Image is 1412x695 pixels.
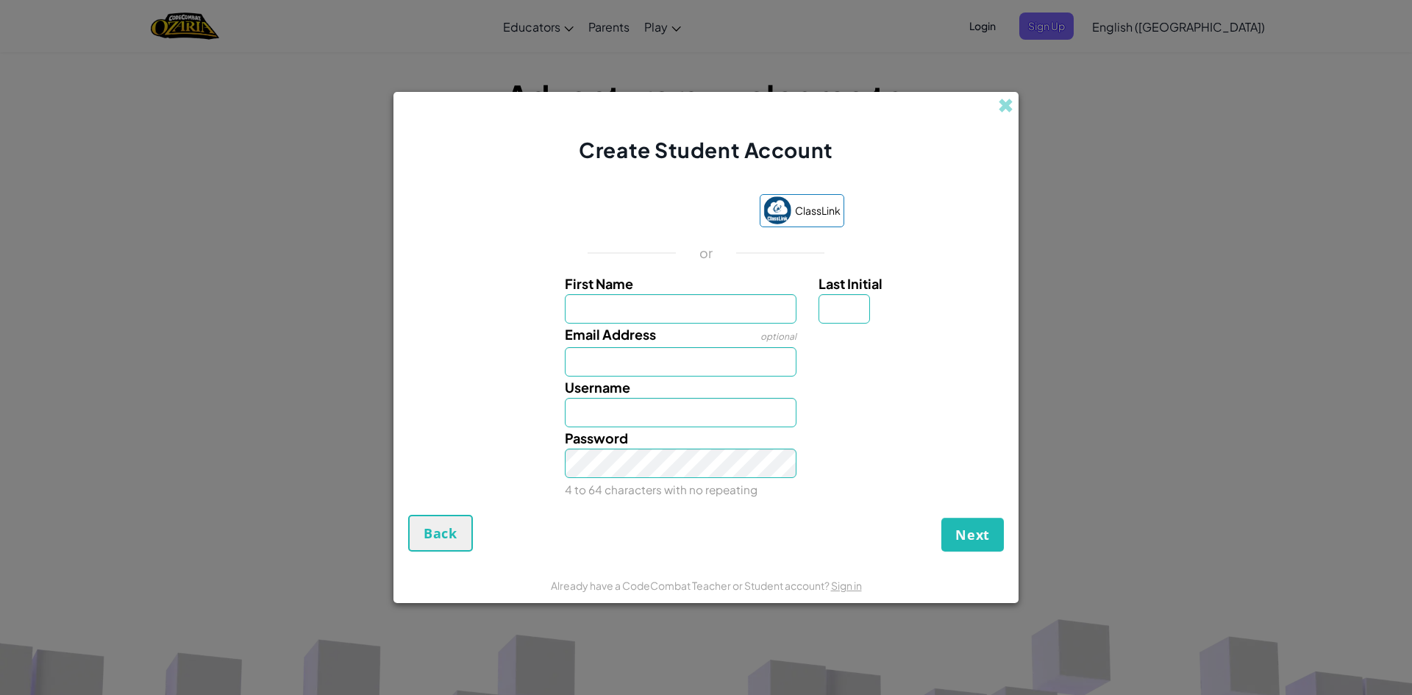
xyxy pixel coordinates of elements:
span: Password [565,430,628,446]
a: Sign in [831,579,862,592]
span: Create Student Account [579,137,832,163]
img: classlink-logo-small.png [763,196,791,224]
small: 4 to 64 characters with no repeating [565,482,757,496]
button: Back [408,515,473,552]
span: Next [955,526,990,543]
span: Email Address [565,326,656,343]
p: or [699,244,713,262]
span: Back [424,524,457,542]
button: Next [941,518,1004,552]
span: Username [565,379,630,396]
span: optional [760,331,796,342]
span: Last Initial [819,275,883,292]
span: Already have a CodeCombat Teacher or Student account? [551,579,831,592]
span: ClassLink [795,200,841,221]
iframe: ปุ่มลงชื่อเข้าใช้ด้วย Google [560,196,752,228]
span: First Name [565,275,633,292]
